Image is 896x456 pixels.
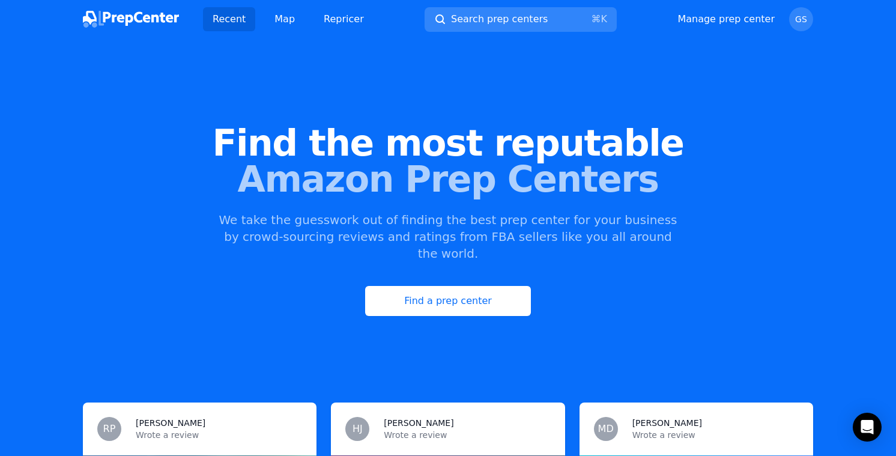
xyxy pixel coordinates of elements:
[353,424,363,434] span: HJ
[19,161,877,197] span: Amazon Prep Centers
[598,424,614,434] span: MD
[203,7,255,31] a: Recent
[365,286,531,316] a: Find a prep center
[677,12,775,26] a: Manage prep center
[384,429,550,441] p: Wrote a review
[19,125,877,161] span: Find the most reputable
[451,12,548,26] span: Search prep centers
[83,11,179,28] img: PrepCenter
[384,417,453,429] h3: [PERSON_NAME]
[136,417,205,429] h3: [PERSON_NAME]
[136,429,302,441] p: Wrote a review
[265,7,304,31] a: Map
[217,211,679,262] p: We take the guesswork out of finding the best prep center for your business by crowd-sourcing rev...
[632,429,799,441] p: Wrote a review
[789,7,813,31] button: GS
[103,424,116,434] span: RP
[853,413,882,442] div: Open Intercom Messenger
[592,13,601,25] kbd: ⌘
[795,15,807,23] span: GS
[314,7,374,31] a: Repricer
[632,417,702,429] h3: [PERSON_NAME]
[601,13,608,25] kbd: K
[425,7,617,32] button: Search prep centers⌘K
